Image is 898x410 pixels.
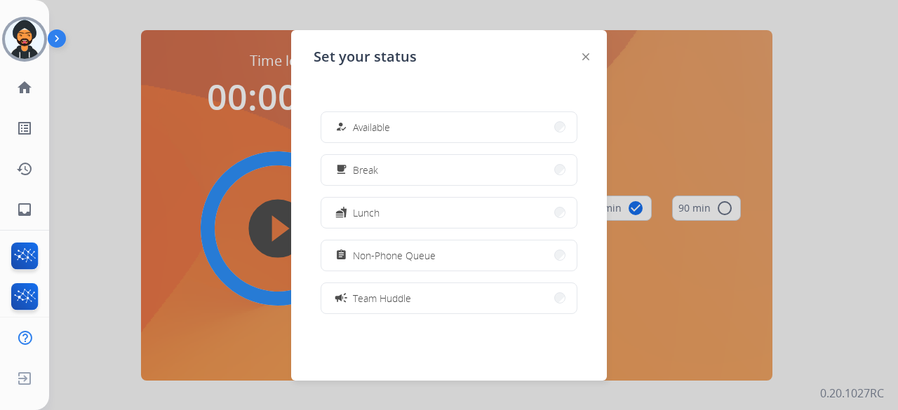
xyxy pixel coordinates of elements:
button: Break [321,155,577,185]
img: close-button [582,53,589,60]
button: Non-Phone Queue [321,240,577,271]
mat-icon: home [16,79,33,96]
span: Set your status [314,47,417,67]
mat-icon: assignment [335,250,347,261]
mat-icon: free_breakfast [335,164,347,176]
mat-icon: history [16,160,33,177]
span: Break [353,163,378,177]
mat-icon: inbox [16,201,33,218]
p: 0.20.1027RC [820,385,884,402]
button: Team Huddle [321,283,577,313]
img: avatar [5,20,44,59]
span: Non-Phone Queue [353,248,436,263]
mat-icon: how_to_reg [335,121,347,133]
span: Available [353,120,390,135]
mat-icon: list_alt [16,120,33,137]
span: Lunch [353,205,380,220]
span: Team Huddle [353,291,411,306]
mat-icon: campaign [334,291,348,305]
button: Available [321,112,577,142]
mat-icon: fastfood [335,207,347,219]
button: Lunch [321,198,577,228]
